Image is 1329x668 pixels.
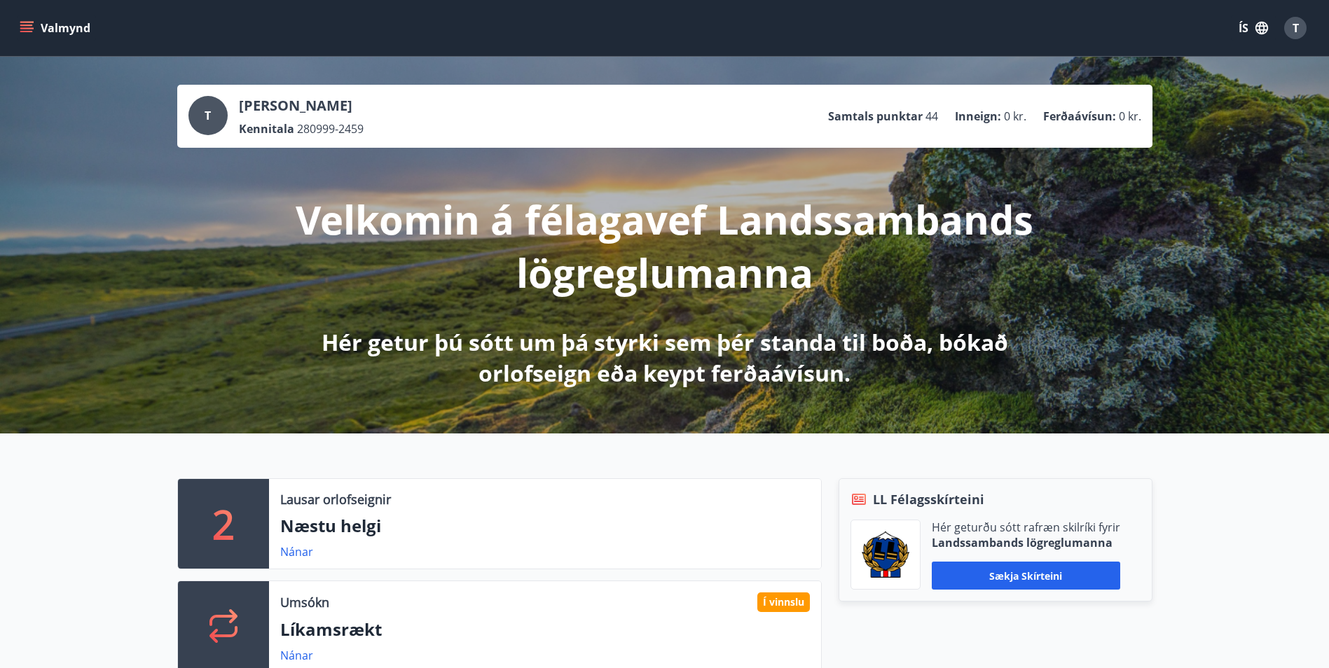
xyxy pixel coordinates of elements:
[862,531,909,578] img: 1cqKbADZNYZ4wXUG0EC2JmCwhQh0Y6EN22Kw4FTY.png
[1293,20,1299,36] span: T
[1231,15,1276,41] button: ÍS
[1004,109,1026,124] span: 0 kr.
[932,520,1120,535] p: Hér geturðu sótt rafræn skilríki fyrir
[205,108,211,123] span: T
[280,648,313,663] a: Nánar
[873,490,984,508] span: LL Félagsskírteini
[280,593,329,611] p: Umsókn
[239,121,294,137] p: Kennitala
[295,327,1035,389] p: Hér getur þú sótt um þá styrki sem þér standa til boða, bókað orlofseign eða keypt ferðaávísun.
[925,109,938,124] span: 44
[955,109,1001,124] p: Inneign :
[280,618,810,641] p: Líkamsrækt
[757,592,810,612] div: Í vinnslu
[1279,11,1312,45] button: T
[828,109,923,124] p: Samtals punktar
[1119,109,1141,124] span: 0 kr.
[239,96,364,116] p: [PERSON_NAME]
[212,497,235,550] p: 2
[297,121,364,137] span: 280999-2459
[280,490,391,508] p: Lausar orlofseignir
[280,514,810,538] p: Næstu helgi
[295,193,1035,299] p: Velkomin á félagavef Landssambands lögreglumanna
[17,15,96,41] button: menu
[280,544,313,559] a: Nánar
[932,535,1120,550] p: Landssambands lögreglumanna
[1043,109,1116,124] p: Ferðaávísun :
[932,562,1120,590] button: Sækja skírteini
